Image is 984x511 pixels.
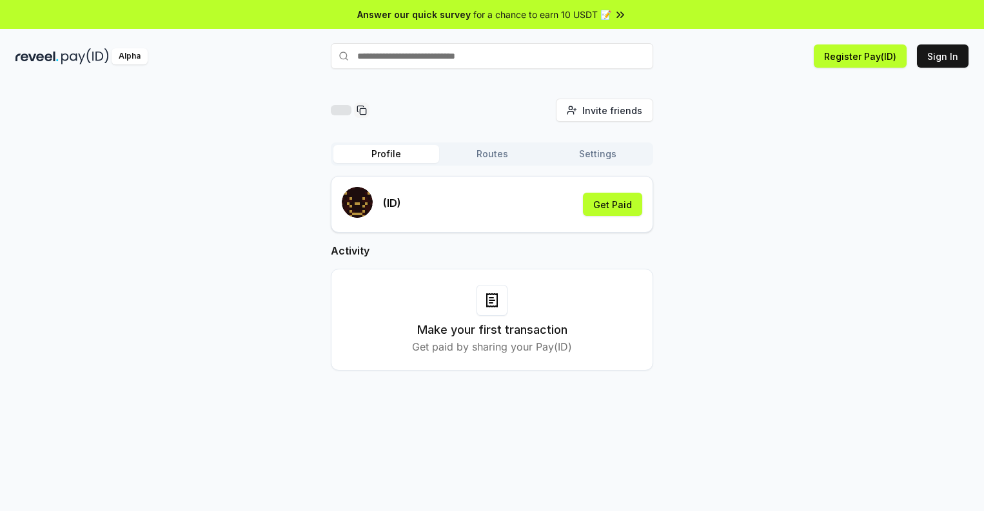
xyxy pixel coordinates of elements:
[417,321,567,339] h3: Make your first transaction
[61,48,109,64] img: pay_id
[412,339,572,354] p: Get paid by sharing your Pay(ID)
[439,145,545,163] button: Routes
[814,44,907,68] button: Register Pay(ID)
[357,8,471,21] span: Answer our quick survey
[331,243,653,258] h2: Activity
[583,193,642,216] button: Get Paid
[473,8,611,21] span: for a chance to earn 10 USDT 📝
[383,195,401,211] p: (ID)
[545,145,651,163] button: Settings
[15,48,59,64] img: reveel_dark
[582,104,642,117] span: Invite friends
[556,99,653,122] button: Invite friends
[333,145,439,163] button: Profile
[112,48,148,64] div: Alpha
[917,44,969,68] button: Sign In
